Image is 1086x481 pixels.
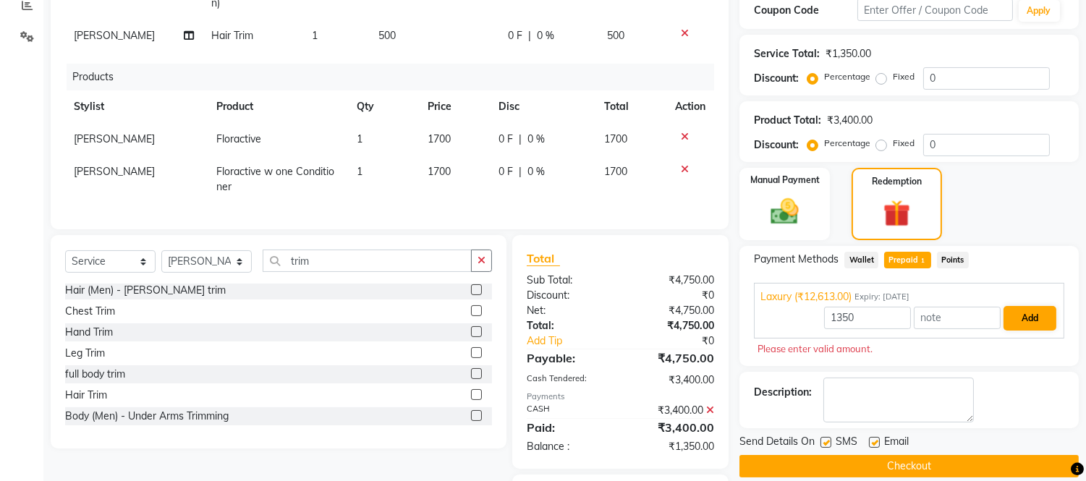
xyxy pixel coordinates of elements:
[516,288,621,303] div: Discount:
[527,251,560,266] span: Total
[621,273,726,288] div: ₹4,750.00
[312,29,318,42] span: 1
[827,113,873,128] div: ₹3,400.00
[208,90,348,123] th: Product
[893,137,915,150] label: Fixed
[854,291,909,303] span: Expiry: [DATE]
[65,388,107,403] div: Hair Trim
[754,252,839,267] span: Payment Methods
[621,288,726,303] div: ₹0
[516,333,638,349] a: Add Tip
[537,28,554,43] span: 0 %
[428,132,451,145] span: 1700
[74,29,155,42] span: [PERSON_NAME]
[212,29,254,42] span: Hair Trim
[378,29,396,42] span: 500
[750,174,820,187] label: Manual Payment
[516,318,621,333] div: Total:
[65,325,113,340] div: Hand Trim
[824,307,911,329] input: Amount
[836,434,857,452] span: SMS
[875,197,918,230] img: _gift.svg
[499,164,513,179] span: 0 F
[65,367,125,382] div: full body trim
[516,303,621,318] div: Net:
[516,273,621,288] div: Sub Total:
[824,70,870,83] label: Percentage
[754,385,812,400] div: Description:
[754,46,820,61] div: Service Total:
[604,132,627,145] span: 1700
[824,137,870,150] label: Percentage
[357,132,362,145] span: 1
[666,90,714,123] th: Action
[419,90,490,123] th: Price
[621,419,726,436] div: ₹3,400.00
[754,3,857,18] div: Coupon Code
[884,434,909,452] span: Email
[739,434,815,452] span: Send Details On
[67,64,725,90] div: Products
[357,165,362,178] span: 1
[1004,306,1056,331] button: Add
[762,195,807,228] img: _cash.svg
[621,439,726,454] div: ₹1,350.00
[516,403,621,418] div: CASH
[428,165,451,178] span: 1700
[937,252,969,268] span: Points
[754,71,799,86] div: Discount:
[621,349,726,367] div: ₹4,750.00
[65,346,105,361] div: Leg Trim
[919,257,927,265] span: 1
[516,419,621,436] div: Paid:
[621,373,726,388] div: ₹3,400.00
[621,318,726,333] div: ₹4,750.00
[499,132,513,147] span: 0 F
[65,409,229,424] div: Body (Men) - Under Arms Trimming
[604,165,627,178] span: 1700
[872,175,922,188] label: Redemption
[638,333,726,349] div: ₹0
[621,403,726,418] div: ₹3,400.00
[758,342,1061,357] div: Please enter valid amount.
[65,283,226,298] div: Hair (Men) - [PERSON_NAME] trim
[65,90,208,123] th: Stylist
[608,29,625,42] span: 500
[739,455,1079,477] button: Checkout
[621,303,726,318] div: ₹4,750.00
[216,132,261,145] span: Floractive
[527,132,545,147] span: 0 %
[519,164,522,179] span: |
[348,90,419,123] th: Qty
[516,373,621,388] div: Cash Tendered:
[516,349,621,367] div: Payable:
[528,28,531,43] span: |
[893,70,915,83] label: Fixed
[516,439,621,454] div: Balance :
[914,307,1001,329] input: note
[527,391,714,403] div: Payments
[826,46,871,61] div: ₹1,350.00
[754,113,821,128] div: Product Total:
[760,289,852,305] span: Laxury (₹12,613.00)
[263,250,472,272] input: Search or Scan
[74,165,155,178] span: [PERSON_NAME]
[527,164,545,179] span: 0 %
[65,304,115,319] div: Chest Trim
[519,132,522,147] span: |
[754,137,799,153] div: Discount:
[508,28,522,43] span: 0 F
[595,90,666,123] th: Total
[490,90,595,123] th: Disc
[216,165,334,193] span: Floractive w one Conditioner
[884,252,931,268] span: Prepaid
[74,132,155,145] span: [PERSON_NAME]
[844,252,878,268] span: Wallet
